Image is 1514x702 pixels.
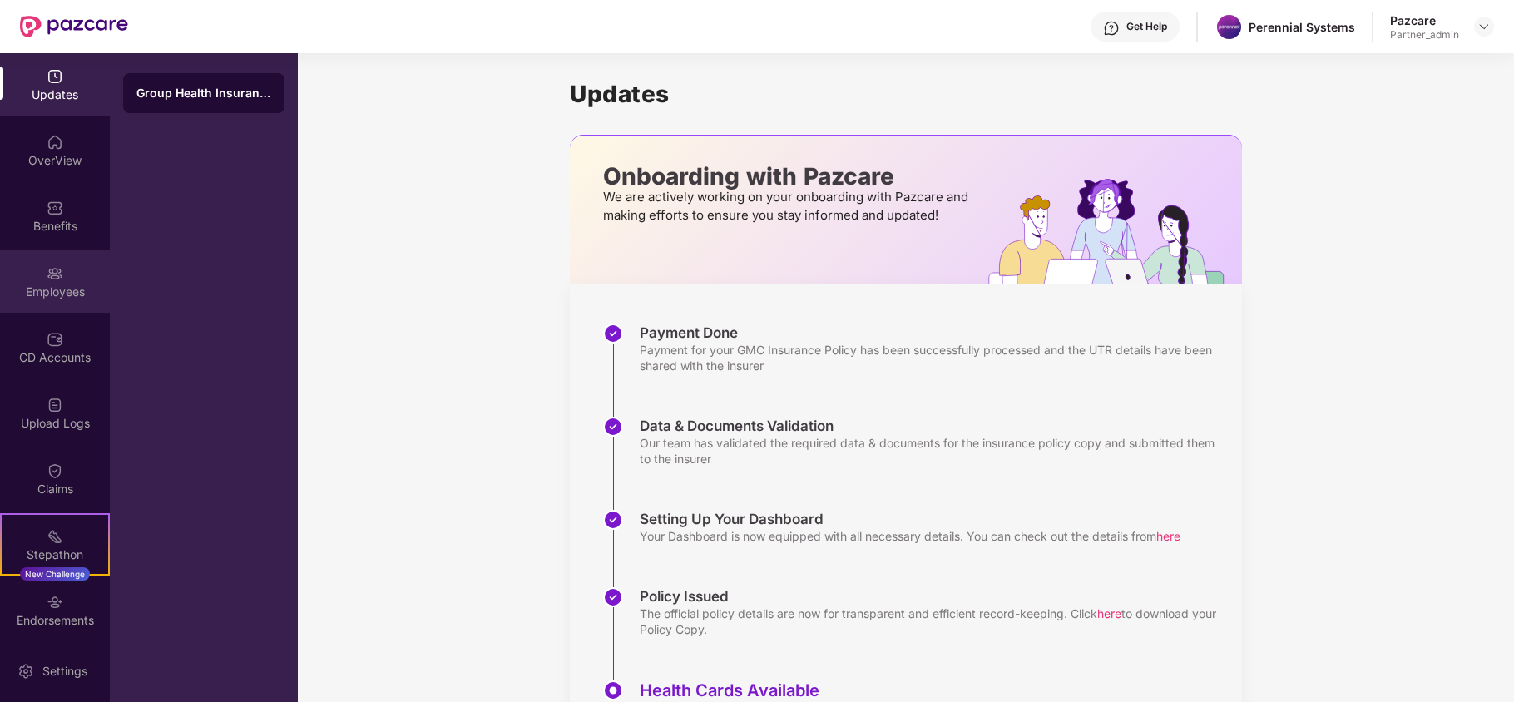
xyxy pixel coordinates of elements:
[640,680,1138,700] div: Health Cards Available
[1477,20,1491,33] img: svg+xml;base64,PHN2ZyBpZD0iRHJvcGRvd24tMzJ4MzIiIHhtbG5zPSJodHRwOi8vd3d3LnczLm9yZy8yMDAwL3N2ZyIgd2...
[1126,20,1167,33] div: Get Help
[640,587,1225,606] div: Policy Issued
[20,16,128,37] img: New Pazcare Logo
[640,435,1225,467] div: Our team has validated the required data & documents for the insurance policy copy and submitted ...
[603,680,623,700] img: svg+xml;base64,PHN2ZyBpZD0iU3RlcC1BY3RpdmUtMzJ4MzIiIHhtbG5zPSJodHRwOi8vd3d3LnczLm9yZy8yMDAwL3N2Zy...
[47,68,63,85] img: svg+xml;base64,PHN2ZyBpZD0iVXBkYXRlZCIgeG1sbnM9Imh0dHA6Ly93d3cudzMub3JnLzIwMDAvc3ZnIiB3aWR0aD0iMj...
[37,663,92,680] div: Settings
[640,528,1180,544] div: Your Dashboard is now equipped with all necessary details. You can check out the details from
[47,200,63,216] img: svg+xml;base64,PHN2ZyBpZD0iQmVuZWZpdHMiIHhtbG5zPSJodHRwOi8vd3d3LnczLm9yZy8yMDAwL3N2ZyIgd2lkdGg9Ij...
[640,342,1225,373] div: Payment for your GMC Insurance Policy has been successfully processed and the UTR details have be...
[603,169,973,184] p: Onboarding with Pazcare
[1103,20,1120,37] img: svg+xml;base64,PHN2ZyBpZD0iSGVscC0zMngzMiIgeG1sbnM9Imh0dHA6Ly93d3cudzMub3JnLzIwMDAvc3ZnIiB3aWR0aD...
[1217,15,1241,39] img: whatsapp%20image%202023-09-04%20at%2015.36.01.jpeg
[20,567,90,581] div: New Challenge
[2,546,108,563] div: Stepathon
[603,188,973,225] p: We are actively working on your onboarding with Pazcare and making efforts to ensure you stay inf...
[603,587,623,607] img: svg+xml;base64,PHN2ZyBpZD0iU3RlcC1Eb25lLTMyeDMyIiB4bWxucz0iaHR0cDovL3d3dy53My5vcmcvMjAwMC9zdmciIH...
[1249,19,1355,35] div: Perennial Systems
[47,462,63,479] img: svg+xml;base64,PHN2ZyBpZD0iQ2xhaW0iIHhtbG5zPSJodHRwOi8vd3d3LnczLm9yZy8yMDAwL3N2ZyIgd2lkdGg9IjIwIi...
[47,397,63,413] img: svg+xml;base64,PHN2ZyBpZD0iVXBsb2FkX0xvZ3MiIGRhdGEtbmFtZT0iVXBsb2FkIExvZ3MiIHhtbG5zPSJodHRwOi8vd3...
[603,324,623,344] img: svg+xml;base64,PHN2ZyBpZD0iU3RlcC1Eb25lLTMyeDMyIiB4bWxucz0iaHR0cDovL3d3dy53My5vcmcvMjAwMC9zdmciIH...
[47,134,63,151] img: svg+xml;base64,PHN2ZyBpZD0iSG9tZSIgeG1sbnM9Imh0dHA6Ly93d3cudzMub3JnLzIwMDAvc3ZnIiB3aWR0aD0iMjAiIG...
[640,324,1225,342] div: Payment Done
[1390,12,1459,28] div: Pazcare
[603,417,623,437] img: svg+xml;base64,PHN2ZyBpZD0iU3RlcC1Eb25lLTMyeDMyIiB4bWxucz0iaHR0cDovL3d3dy53My5vcmcvMjAwMC9zdmciIH...
[640,606,1225,637] div: The official policy details are now for transparent and efficient record-keeping. Click to downlo...
[570,80,1242,108] h1: Updates
[603,510,623,530] img: svg+xml;base64,PHN2ZyBpZD0iU3RlcC1Eb25lLTMyeDMyIiB4bWxucz0iaHR0cDovL3d3dy53My5vcmcvMjAwMC9zdmciIH...
[640,510,1180,528] div: Setting Up Your Dashboard
[1156,529,1180,543] span: here
[136,85,271,101] div: Group Health Insurance
[1390,28,1459,42] div: Partner_admin
[1097,606,1121,620] span: here
[47,528,63,545] img: svg+xml;base64,PHN2ZyB4bWxucz0iaHR0cDovL3d3dy53My5vcmcvMjAwMC9zdmciIHdpZHRoPSIyMSIgaGVpZ2h0PSIyMC...
[17,663,34,680] img: svg+xml;base64,PHN2ZyBpZD0iU2V0dGluZy0yMHgyMCIgeG1sbnM9Imh0dHA6Ly93d3cudzMub3JnLzIwMDAvc3ZnIiB3aW...
[988,179,1242,284] img: hrOnboarding
[640,417,1225,435] div: Data & Documents Validation
[47,265,63,282] img: svg+xml;base64,PHN2ZyBpZD0iRW1wbG95ZWVzIiB4bWxucz0iaHR0cDovL3d3dy53My5vcmcvMjAwMC9zdmciIHdpZHRoPS...
[47,331,63,348] img: svg+xml;base64,PHN2ZyBpZD0iQ0RfQWNjb3VudHMiIGRhdGEtbmFtZT0iQ0QgQWNjb3VudHMiIHhtbG5zPSJodHRwOi8vd3...
[47,594,63,611] img: svg+xml;base64,PHN2ZyBpZD0iRW5kb3JzZW1lbnRzIiB4bWxucz0iaHR0cDovL3d3dy53My5vcmcvMjAwMC9zdmciIHdpZH...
